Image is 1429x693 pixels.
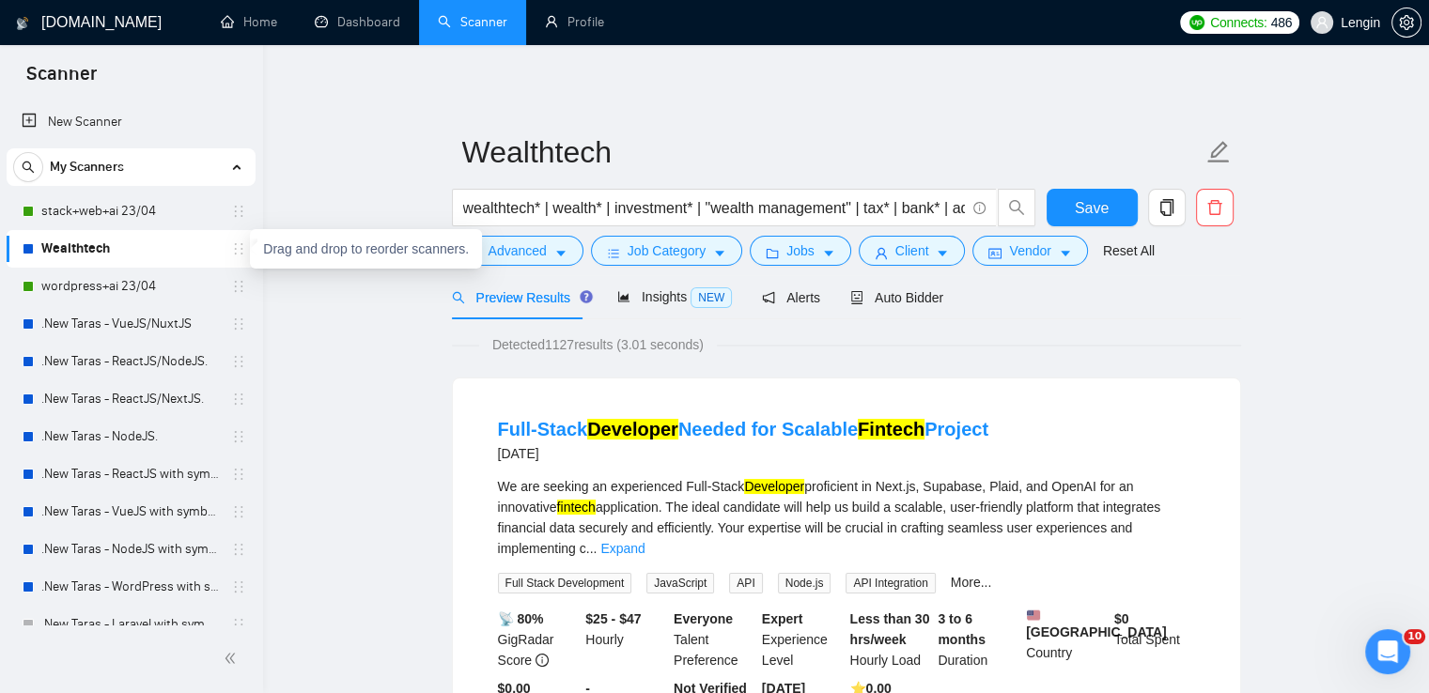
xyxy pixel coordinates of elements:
[494,608,582,670] div: GigRadar Score
[1197,199,1233,216] span: delete
[729,573,762,593] span: API
[1196,189,1234,226] button: delete
[674,611,733,626] b: Everyone
[850,611,930,647] b: Less than 30 hrs/week
[1047,189,1138,226] button: Save
[1027,608,1040,622] img: 🇺🇸
[13,152,43,182] button: search
[1391,15,1421,30] a: setting
[1315,16,1328,29] span: user
[7,103,256,141] li: New Scanner
[1210,12,1266,33] span: Connects:
[762,611,803,626] b: Expert
[762,290,820,305] span: Alerts
[1059,246,1072,260] span: caret-down
[875,246,888,260] span: user
[41,343,220,380] a: .New Taras - ReactJS/NodeJS.
[938,611,986,647] b: 3 to 6 months
[498,476,1195,559] div: We are seeking an experienced Full-Stack proficient in Next.js, Supabase, Plaid, and OpenAI for a...
[41,230,220,268] a: Wealthtech
[1404,629,1425,644] span: 10
[1022,608,1111,670] div: Country
[750,236,851,266] button: folderJobscaret-down
[463,196,965,220] input: Search Freelance Jobs...
[315,14,400,30] a: dashboardDashboard
[16,8,29,38] img: logo
[998,189,1035,226] button: search
[691,287,732,308] span: NEW
[1075,196,1109,220] span: Save
[934,608,1022,670] div: Duration
[600,541,645,556] a: Expand
[587,419,678,439] mark: Developer
[617,290,630,303] span: area-chart
[231,504,246,519] span: holder
[1111,608,1199,670] div: Total Spent
[498,573,632,593] span: Full Stack Development
[822,246,835,260] span: caret-down
[452,291,465,304] span: search
[231,354,246,369] span: holder
[536,654,549,667] span: info-circle
[1206,140,1231,164] span: edit
[585,611,641,626] b: $25 - $47
[41,455,220,493] a: .New Taras - ReactJS with symbols
[936,246,949,260] span: caret-down
[847,608,935,670] div: Hourly Load
[591,236,742,266] button: barsJob Categorycaret-down
[489,240,547,261] span: Advanced
[22,103,241,141] a: New Scanner
[1149,199,1185,216] span: copy
[586,541,598,556] span: ...
[988,246,1002,260] span: idcard
[41,380,220,418] a: .New Taras - ReactJS/NextJS.
[1026,608,1167,639] b: [GEOGRAPHIC_DATA]
[452,236,583,266] button: settingAdvancedcaret-down
[1009,240,1050,261] span: Vendor
[498,611,544,626] b: 📡 80%
[766,246,779,260] span: folder
[1103,240,1155,261] a: Reset All
[231,241,246,256] span: holder
[1114,611,1129,626] b: $ 0
[231,467,246,482] span: holder
[999,199,1034,216] span: search
[859,236,966,266] button: userClientcaret-down
[1392,15,1421,30] span: setting
[762,291,775,304] span: notification
[41,418,220,455] a: .New Taras - NodeJS.
[617,289,732,304] span: Insights
[607,246,620,260] span: bars
[498,442,988,465] div: [DATE]
[578,288,595,305] div: Tooltip anchor
[545,14,604,30] a: userProfile
[41,192,220,230] a: stack+web+ai 23/04
[41,268,220,305] a: wordpress+ai 23/04
[670,608,758,670] div: Talent Preference
[50,148,124,186] span: My Scanners
[231,279,246,294] span: holder
[744,479,804,494] mark: Developer
[582,608,670,670] div: Hourly
[758,608,847,670] div: Experience Level
[786,240,815,261] span: Jobs
[231,392,246,407] span: holder
[713,246,726,260] span: caret-down
[41,606,220,643] a: .New Taras - Laravel with symbols
[231,542,246,557] span: holder
[973,202,986,214] span: info-circle
[850,290,943,305] span: Auto Bidder
[231,204,246,219] span: holder
[250,229,482,269] div: Drag and drop to reorder scanners.
[221,14,277,30] a: homeHome
[850,291,863,304] span: robot
[951,575,992,590] a: More...
[846,573,935,593] span: API Integration
[778,573,831,593] span: Node.js
[895,240,929,261] span: Client
[557,500,596,515] mark: fintech
[11,60,112,100] span: Scanner
[1270,12,1291,33] span: 486
[646,573,714,593] span: JavaScript
[554,246,567,260] span: caret-down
